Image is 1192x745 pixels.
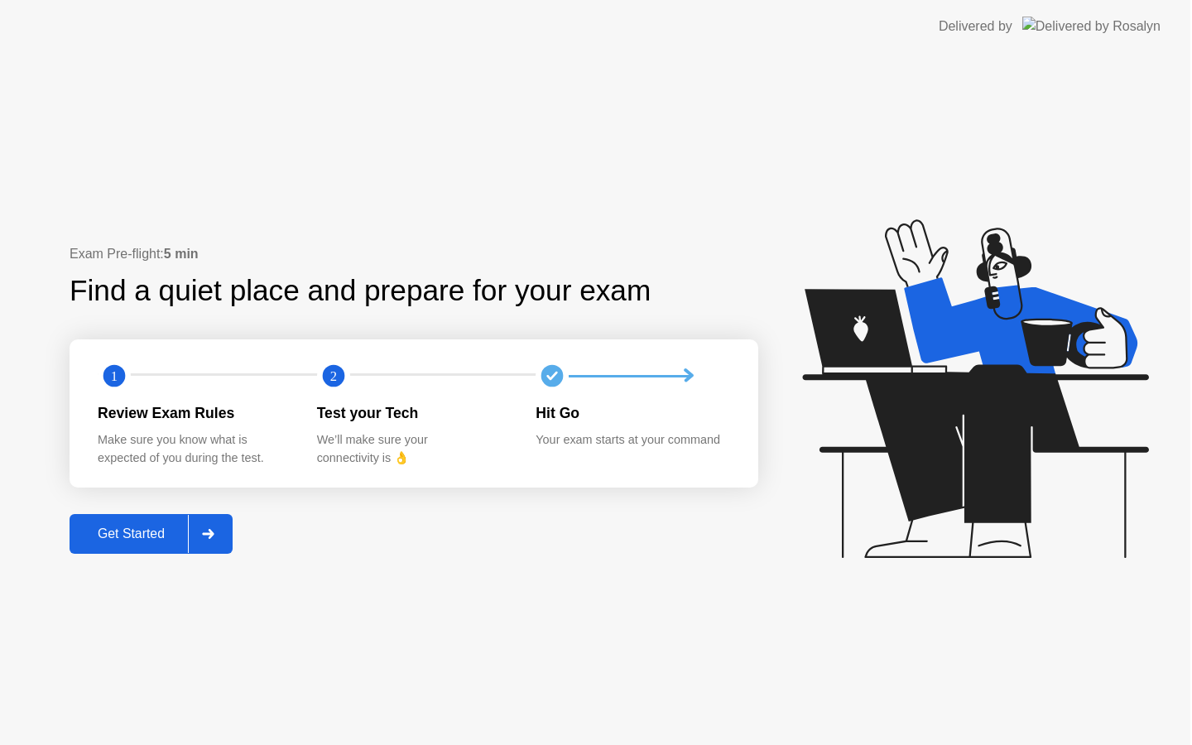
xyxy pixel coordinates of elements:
[1022,17,1161,36] img: Delivered by Rosalyn
[98,402,291,424] div: Review Exam Rules
[317,431,510,467] div: We’ll make sure your connectivity is 👌
[111,368,118,384] text: 1
[317,402,510,424] div: Test your Tech
[164,247,199,261] b: 5 min
[74,526,188,541] div: Get Started
[70,269,653,313] div: Find a quiet place and prepare for your exam
[70,244,758,264] div: Exam Pre-flight:
[536,431,728,449] div: Your exam starts at your command
[939,17,1012,36] div: Delivered by
[70,514,233,554] button: Get Started
[98,431,291,467] div: Make sure you know what is expected of you during the test.
[536,402,728,424] div: Hit Go
[330,368,337,384] text: 2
